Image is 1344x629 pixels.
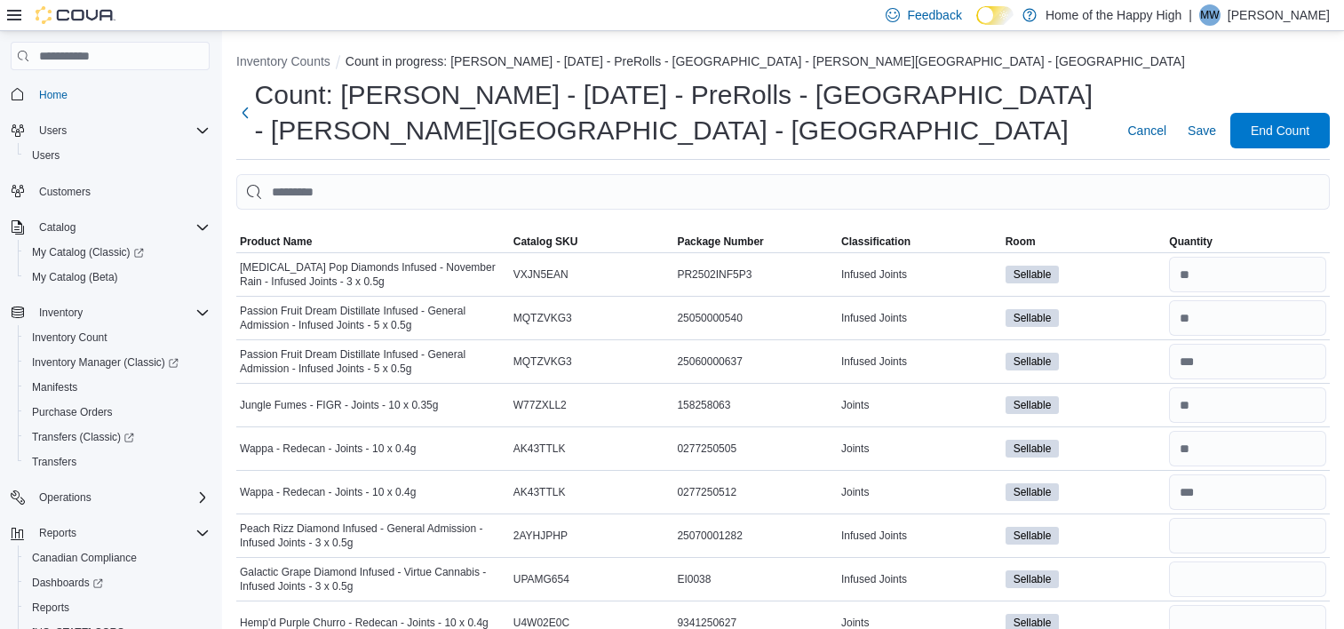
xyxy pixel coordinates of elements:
[510,231,674,252] button: Catalog SKU
[1014,267,1052,283] span: Sellable
[513,235,578,249] span: Catalog SKU
[32,355,179,370] span: Inventory Manager (Classic)
[25,377,84,398] a: Manifests
[32,522,210,544] span: Reports
[36,6,115,24] img: Cova
[1120,113,1173,148] button: Cancel
[25,547,144,569] a: Canadian Compliance
[1199,4,1221,26] div: Mark Wyllie
[32,120,74,141] button: Users
[18,595,217,620] button: Reports
[1006,235,1036,249] span: Room
[25,327,115,348] a: Inventory Count
[25,145,210,166] span: Users
[1014,441,1052,457] span: Sellable
[236,54,330,68] button: Inventory Counts
[513,311,572,325] span: MQTZVKG3
[18,143,217,168] button: Users
[841,529,907,543] span: Infused Joints
[18,325,217,350] button: Inventory Count
[1228,4,1330,26] p: [PERSON_NAME]
[240,442,416,456] span: Wappa - Redecan - Joints - 10 x 0.4g
[1230,113,1330,148] button: End Count
[240,235,312,249] span: Product Name
[1014,528,1052,544] span: Sellable
[677,235,763,249] span: Package Number
[32,302,90,323] button: Inventory
[1014,484,1052,500] span: Sellable
[25,267,125,288] a: My Catalog (Beta)
[25,352,210,373] span: Inventory Manager (Classic)
[25,451,84,473] a: Transfers
[236,52,1330,74] nav: An example of EuiBreadcrumbs
[39,185,91,199] span: Customers
[32,217,210,238] span: Catalog
[1169,235,1213,249] span: Quantity
[673,307,838,329] div: 25050000540
[18,265,217,290] button: My Catalog (Beta)
[513,529,568,543] span: 2AYHJPHP
[25,402,120,423] a: Purchase Orders
[841,572,907,586] span: Infused Joints
[1014,571,1052,587] span: Sellable
[240,260,506,289] span: [MEDICAL_DATA] Pop Diamonds Infused - November Rain - Infused Joints - 3 x 0.5g
[1165,231,1330,252] button: Quantity
[1006,527,1060,545] span: Sellable
[1006,396,1060,414] span: Sellable
[18,545,217,570] button: Canadian Compliance
[25,327,210,348] span: Inventory Count
[4,81,217,107] button: Home
[25,352,186,373] a: Inventory Manager (Classic)
[673,482,838,503] div: 0277250512
[18,240,217,265] a: My Catalog (Classic)
[1006,353,1060,370] span: Sellable
[18,425,217,450] a: Transfers (Classic)
[513,572,569,586] span: UPAMG654
[32,405,113,419] span: Purchase Orders
[673,231,838,252] button: Package Number
[32,601,69,615] span: Reports
[18,450,217,474] button: Transfers
[18,375,217,400] button: Manifests
[18,350,217,375] a: Inventory Manager (Classic)
[673,394,838,416] div: 158258063
[25,402,210,423] span: Purchase Orders
[18,400,217,425] button: Purchase Orders
[240,398,438,412] span: Jungle Fumes - FIGR - Joints - 10 x 0.35g
[346,54,1185,68] button: Count in progress: [PERSON_NAME] - [DATE] - PreRolls - [GEOGRAPHIC_DATA] - [PERSON_NAME][GEOGRAPH...
[39,490,91,505] span: Operations
[32,380,77,394] span: Manifests
[32,330,107,345] span: Inventory Count
[513,485,566,499] span: AK43TTLK
[673,569,838,590] div: EI0038
[976,6,1014,25] input: Dark Mode
[1006,309,1060,327] span: Sellable
[841,267,907,282] span: Infused Joints
[4,485,217,510] button: Operations
[25,572,210,593] span: Dashboards
[32,120,210,141] span: Users
[236,95,255,131] button: Next
[25,547,210,569] span: Canadian Compliance
[25,451,210,473] span: Transfers
[39,526,76,540] span: Reports
[25,597,76,618] a: Reports
[32,270,118,284] span: My Catalog (Beta)
[39,220,76,235] span: Catalog
[1006,440,1060,458] span: Sellable
[4,300,217,325] button: Inventory
[4,179,217,204] button: Customers
[673,351,838,372] div: 25060000637
[4,521,217,545] button: Reports
[236,174,1330,210] input: This is a search bar. After typing your query, hit enter to filter the results lower in the page.
[841,311,907,325] span: Infused Joints
[25,377,210,398] span: Manifests
[32,455,76,469] span: Transfers
[841,398,869,412] span: Joints
[32,83,210,105] span: Home
[25,267,210,288] span: My Catalog (Beta)
[25,426,141,448] a: Transfers (Classic)
[25,597,210,618] span: Reports
[39,306,83,320] span: Inventory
